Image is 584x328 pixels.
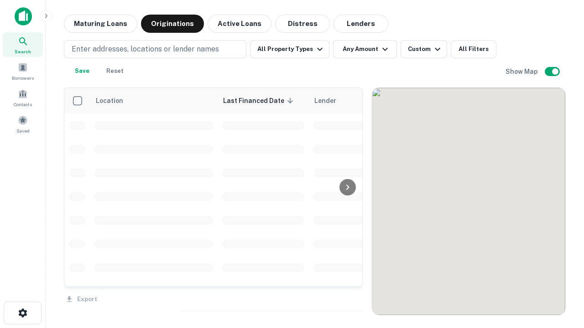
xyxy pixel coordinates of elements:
th: Last Financed Date [218,88,309,113]
div: Custom [408,44,443,55]
div: 0 0 [372,88,565,315]
iframe: Chat Widget [538,255,584,299]
span: Search [15,48,31,55]
button: Reset [100,62,130,80]
button: Lenders [334,15,388,33]
h6: Show Map [506,67,539,77]
button: Originations [141,15,204,33]
span: Saved [16,127,30,134]
img: capitalize-icon.png [15,7,32,26]
button: Active Loans [208,15,271,33]
button: All Filters [451,40,496,58]
a: Search [3,32,43,57]
button: All Property Types [250,40,329,58]
span: Last Financed Date [223,95,296,106]
span: Borrowers [12,74,34,82]
span: Location [95,95,135,106]
a: Contacts [3,85,43,110]
button: Any Amount [333,40,397,58]
span: Contacts [14,101,32,108]
button: Distress [275,15,330,33]
span: Lender [314,95,336,106]
a: Borrowers [3,59,43,83]
button: Enter addresses, locations or lender names [64,40,246,58]
th: Lender [309,88,455,113]
p: Enter addresses, locations or lender names [72,44,219,55]
a: Saved [3,112,43,136]
button: Maturing Loans [64,15,137,33]
button: Save your search to get updates of matches that match your search criteria. [68,62,97,80]
button: Custom [401,40,447,58]
th: Location [90,88,218,113]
